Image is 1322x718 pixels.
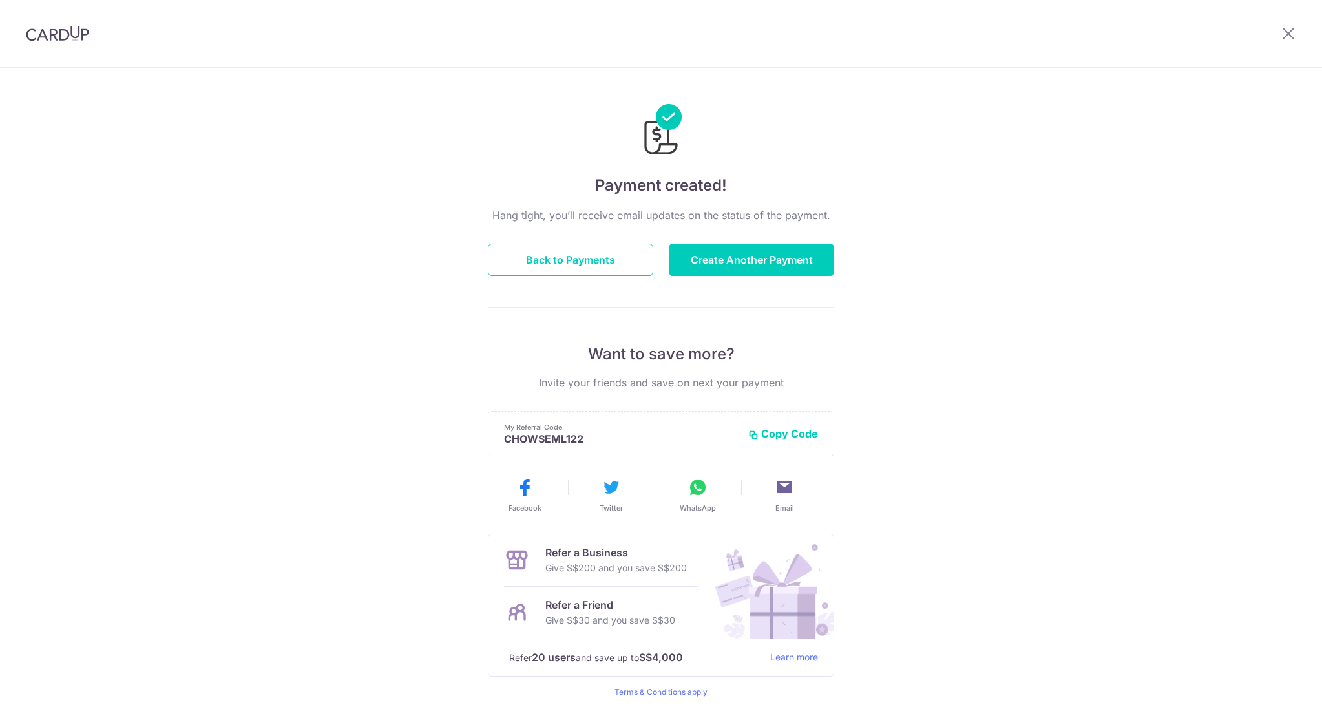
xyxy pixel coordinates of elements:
button: Copy Code [748,427,818,440]
img: Refer [703,534,834,639]
p: My Referral Code [504,422,738,432]
span: Facebook [509,503,541,513]
a: Learn more [770,649,818,666]
p: Want to save more? [488,344,834,364]
p: Give S$200 and you save S$200 [545,560,687,576]
button: Create Another Payment [669,244,834,276]
p: Refer and save up to [509,649,760,666]
strong: S$4,000 [639,649,683,665]
strong: 20 users [532,649,576,665]
p: Hang tight, you’ll receive email updates on the status of the payment. [488,207,834,223]
a: Terms & Conditions apply [614,687,708,697]
button: WhatsApp [660,477,736,513]
p: Invite your friends and save on next your payment [488,375,834,390]
button: Back to Payments [488,244,653,276]
p: Refer a Friend [545,597,675,613]
img: CardUp [26,26,89,41]
button: Twitter [573,477,649,513]
p: Refer a Business [545,545,687,560]
button: Email [746,477,823,513]
span: Twitter [600,503,623,513]
h4: Payment created! [488,174,834,197]
img: Payments [640,104,682,158]
p: CHOWSEML122 [504,432,738,445]
span: Email [775,503,794,513]
p: Give S$30 and you save S$30 [545,613,675,628]
span: WhatsApp [680,503,716,513]
button: Facebook [487,477,563,513]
